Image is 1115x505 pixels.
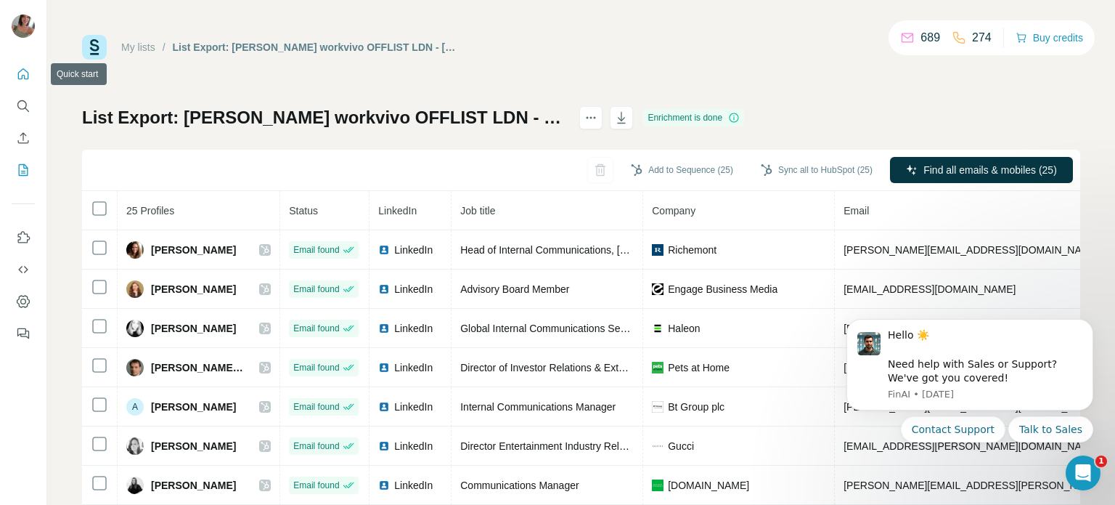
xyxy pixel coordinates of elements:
img: company-logo [652,283,663,295]
img: company-logo [652,244,663,256]
span: Email found [293,400,339,413]
iframe: Intercom notifications message [825,307,1115,451]
img: LinkedIn logo [378,480,390,491]
span: Global Internal Communications Senior Manager [460,323,680,334]
span: Advisory Board Member [460,283,569,295]
span: Bt Group plc [668,400,724,414]
img: Avatar [126,280,144,298]
span: Pets at Home [668,360,730,375]
span: [PERSON_NAME] [151,282,236,296]
button: Sync all to HubSpot (25) [751,159,883,181]
h1: List Export: [PERSON_NAME] workvivo OFFLIST LDN - [DATE] 11:07 [82,106,566,129]
span: 25 Profiles [126,205,174,217]
span: Engage Business Media [668,282,777,296]
img: Surfe Logo [82,35,107,60]
span: Find all emails & mobiles (25) [923,163,1057,177]
span: Company [652,205,695,217]
span: LinkedIn [394,360,433,375]
button: My lists [12,157,35,183]
span: LinkedIn [394,243,433,257]
img: Avatar [12,15,35,38]
button: actions [579,106,603,129]
button: Enrich CSV [12,125,35,151]
span: Internal Communications Manager [460,401,616,413]
button: Feedback [12,320,35,347]
span: Job title [460,205,495,217]
span: Gucci [668,439,694,453]
button: Use Surfe API [12,256,35,283]
button: Add to Sequence (25) [621,159,743,181]
img: LinkedIn logo [378,401,390,413]
span: [PERSON_NAME] [151,243,236,257]
img: Avatar [126,437,144,455]
div: A [126,398,144,416]
span: Haleon [668,321,700,336]
button: Dashboard [12,288,35,315]
span: Email found [293,479,339,492]
span: [EMAIL_ADDRESS][PERSON_NAME][DOMAIN_NAME] [844,440,1099,452]
span: [PERSON_NAME], CFA [151,360,245,375]
span: [PERSON_NAME] [151,321,236,336]
span: [DOMAIN_NAME] [668,478,749,493]
img: LinkedIn logo [378,244,390,256]
span: [EMAIL_ADDRESS][DOMAIN_NAME] [844,283,1016,295]
img: LinkedIn logo [378,283,390,295]
button: Quick start [12,61,35,87]
img: LinkedIn logo [378,362,390,373]
button: Buy credits [1016,28,1083,48]
img: Avatar [126,359,144,376]
div: List Export: [PERSON_NAME] workvivo OFFLIST LDN - [DATE] 11:07 [173,40,461,54]
span: Communications Manager [460,480,579,491]
span: Email [844,205,869,217]
img: company-logo [652,401,663,413]
img: company-logo [652,480,663,491]
iframe: Intercom live chat [1066,456,1100,490]
li: / [163,40,166,54]
span: 1 [1095,456,1107,467]
img: Avatar [126,320,144,337]
span: Head of Internal Communications, [GEOGRAPHIC_DATA] [460,244,722,256]
img: Avatar [126,477,144,494]
button: Search [12,93,35,119]
span: LinkedIn [394,478,433,493]
span: LinkedIn [394,282,433,296]
span: Status [289,205,318,217]
span: LinkedIn [394,321,433,336]
span: Director Entertainment Industry Relations EMEA [460,440,678,452]
img: LinkedIn logo [378,323,390,334]
span: [PERSON_NAME] [151,478,236,493]
div: Enrichment is done [643,109,744,126]
span: Email found [293,322,339,335]
span: Director of Investor Relations & External Communications [460,362,719,373]
span: LinkedIn [394,439,433,453]
span: [PERSON_NAME] [151,400,236,414]
span: [PERSON_NAME] [151,439,236,453]
span: Email found [293,361,339,374]
img: company-logo [652,323,663,334]
span: [PERSON_NAME][EMAIL_ADDRESS][DOMAIN_NAME] [844,244,1099,256]
p: 274 [972,29,992,47]
span: LinkedIn [378,205,417,217]
span: Email found [293,283,339,296]
p: 689 [920,29,940,47]
button: Find all emails & mobiles (25) [890,157,1073,183]
img: company-logo [652,440,663,452]
a: My lists [121,41,155,53]
span: LinkedIn [394,400,433,414]
img: LinkedIn logo [378,440,390,452]
span: Email found [293,243,339,256]
span: Richemont [668,243,716,257]
img: company-logo [652,362,663,373]
img: Avatar [126,241,144,259]
button: Use Surfe on LinkedIn [12,225,35,251]
span: Email found [293,440,339,453]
